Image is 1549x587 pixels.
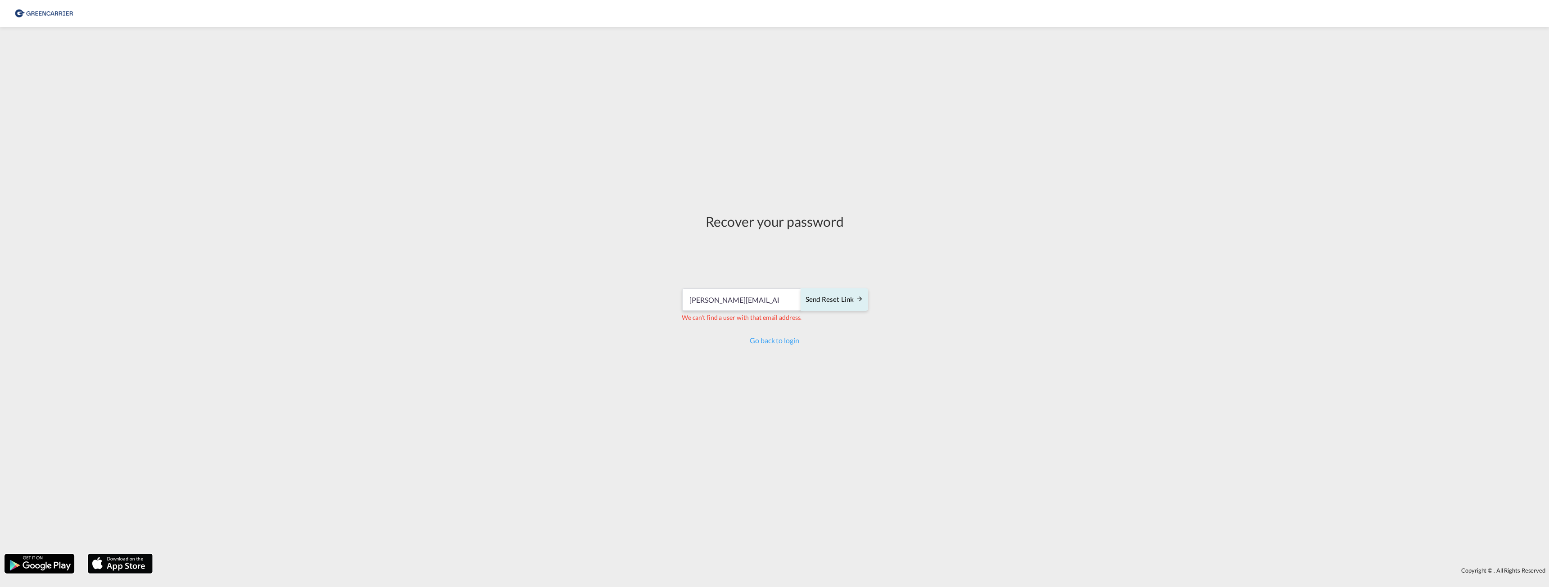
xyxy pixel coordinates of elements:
img: google.png [4,553,75,574]
md-icon: icon-arrow-right [856,295,863,302]
div: Copyright © . All Rights Reserved [157,563,1549,578]
div: Recover your password [681,212,868,231]
img: 8cf206808afe11efa76fcd1e3d746489.png [14,4,74,24]
div: Send reset link [806,295,863,305]
a: Go back to login [750,336,799,345]
input: Email [682,288,802,311]
button: SEND RESET LINK [801,288,868,311]
iframe: reCAPTCHA [706,240,843,275]
span: We can't find a user with that email address. [682,314,802,321]
img: apple.png [87,553,154,574]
